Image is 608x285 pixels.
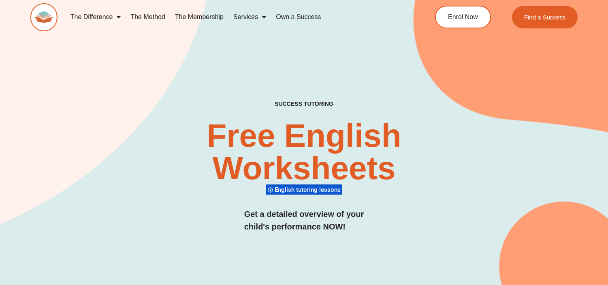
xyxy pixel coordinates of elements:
a: The Method [126,8,170,26]
iframe: Chat Widget [567,246,608,285]
span: Enrol Now [448,14,478,20]
span: Find a Success [524,14,565,20]
a: Find a Success [512,6,578,28]
nav: Menu [66,8,403,26]
h3: Get a detailed overview of your child's performance NOW! [244,208,364,233]
h4: SUCCESS TUTORING​ [223,101,385,107]
a: The Difference [66,8,126,26]
a: The Membership [170,8,228,26]
div: English tutoring lessons [266,184,342,195]
span: English tutoring lessons [275,186,343,193]
a: Enrol Now [435,6,491,28]
a: Services [228,8,271,26]
h2: Free English Worksheets​ [124,120,485,184]
a: Own a Success [271,8,326,26]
